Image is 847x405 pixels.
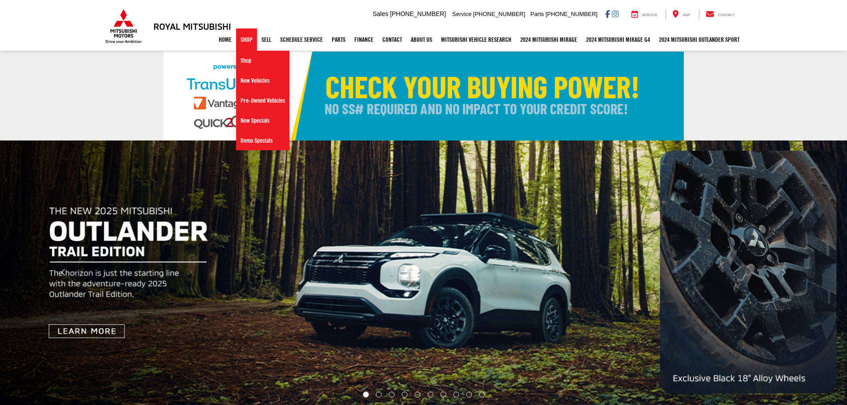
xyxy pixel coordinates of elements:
[699,10,742,19] a: Contact
[236,71,289,91] a: New Vehicles
[389,392,395,397] li: Go to slide number 3.
[236,91,289,111] a: Pre-Owned Vehicles
[276,28,327,51] a: Schedule Service: Opens in a new tab
[164,52,684,140] img: Check Your Buying Power
[582,28,654,51] a: 2024 Mitsubishi Mirage G4
[378,28,406,51] a: Contact
[516,28,582,51] a: 2024 Mitsubishi Mirage
[612,10,618,17] a: Instagram: Click to visit our Instagram page
[415,392,421,397] li: Go to slide number 5.
[236,51,289,71] a: Shop
[427,392,433,397] li: Go to slide number 6.
[153,21,231,31] h3: Royal Mitsubishi
[473,11,525,17] span: [PHONE_NUMBER]
[236,131,289,150] a: Demo Specials
[257,28,276,51] a: Sell
[402,392,408,397] li: Go to slide number 4.
[236,28,257,51] a: Shop
[625,10,664,19] a: Service
[453,392,459,397] li: Go to slide number 8.
[437,28,516,51] a: Mitsubishi Vehicle Research
[546,11,598,17] span: [PHONE_NUMBER]
[654,28,744,51] a: 2024 Mitsubishi Outlander SPORT
[682,13,690,17] span: Map
[104,9,144,44] img: Mitsubishi
[376,392,382,397] li: Go to slide number 2.
[390,10,446,17] span: [PHONE_NUMBER]
[327,28,350,51] a: Parts: Opens in a new tab
[642,13,658,17] span: Service
[530,11,544,17] span: Parts
[373,10,388,17] span: Sales
[350,28,378,51] a: Finance
[720,158,847,387] button: Click to view next picture.
[718,13,735,17] span: Contact
[406,28,437,51] a: About Us
[466,392,472,397] li: Go to slide number 9.
[236,111,289,131] a: New Specials
[214,28,236,51] a: Home
[363,392,369,397] li: Go to slide number 1.
[479,392,485,397] li: Go to slide number 10.
[666,10,697,19] a: Map
[605,10,610,17] a: Facebook: Click to visit our Facebook page
[452,11,471,17] span: Service
[440,392,446,397] li: Go to slide number 7.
